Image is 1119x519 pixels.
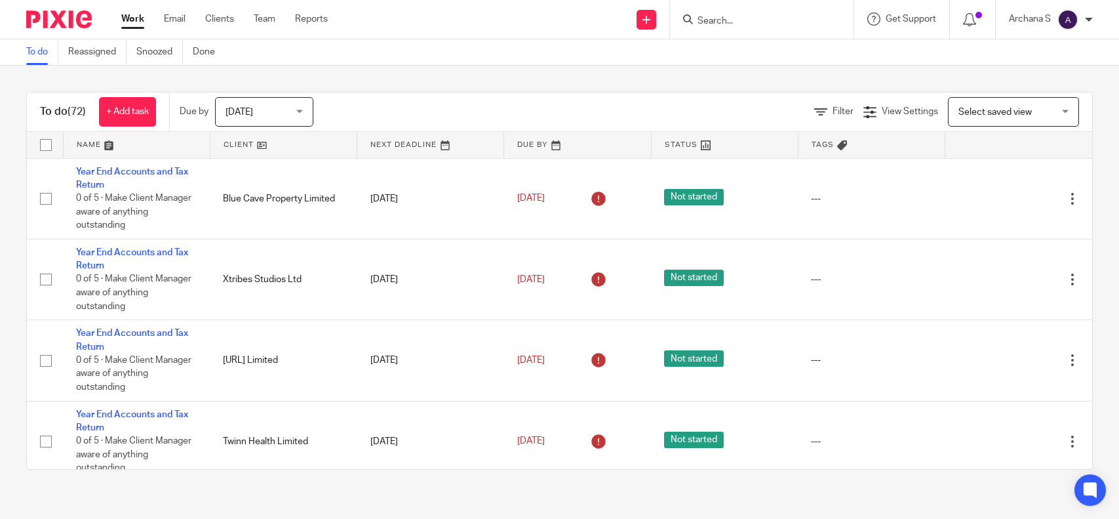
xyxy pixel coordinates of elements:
[357,158,504,239] td: [DATE]
[357,320,504,401] td: [DATE]
[210,239,357,320] td: Xtribes Studios Ltd
[76,356,191,392] span: 0 of 5 · Make Client Manager aware of anything outstanding
[664,432,724,448] span: Not started
[811,192,932,205] div: ---
[1009,12,1051,26] p: Archana S
[193,39,225,65] a: Done
[76,410,188,432] a: Year End Accounts and Tax Return
[811,435,932,448] div: ---
[210,158,357,239] td: Blue Cave Property Limited
[76,329,188,351] a: Year End Accounts and Tax Return
[210,320,357,401] td: [URL] Limited
[1057,9,1078,30] img: svg%3E
[136,39,183,65] a: Snoozed
[76,436,191,472] span: 0 of 5 · Make Client Manager aware of anything outstanding
[882,107,938,116] span: View Settings
[517,275,545,284] span: [DATE]
[517,356,545,365] span: [DATE]
[226,108,253,117] span: [DATE]
[811,354,932,367] div: ---
[664,270,724,286] span: Not started
[26,10,92,28] img: Pixie
[664,189,724,205] span: Not started
[254,12,275,26] a: Team
[886,14,936,24] span: Get Support
[180,105,208,118] p: Due by
[68,106,86,117] span: (72)
[664,350,724,367] span: Not started
[76,275,191,311] span: 0 of 5 · Make Client Manager aware of anything outstanding
[517,194,545,203] span: [DATE]
[833,107,854,116] span: Filter
[76,194,191,230] span: 0 of 5 · Make Client Manager aware of anything outstanding
[26,39,58,65] a: To do
[295,12,328,26] a: Reports
[357,239,504,320] td: [DATE]
[164,12,186,26] a: Email
[99,97,156,127] a: + Add task
[696,16,814,28] input: Search
[812,141,834,148] span: Tags
[210,401,357,482] td: Twinn Health Limited
[357,401,504,482] td: [DATE]
[517,437,545,446] span: [DATE]
[76,248,188,270] a: Year End Accounts and Tax Return
[121,12,144,26] a: Work
[40,105,86,119] h1: To do
[68,39,127,65] a: Reassigned
[76,167,188,190] a: Year End Accounts and Tax Return
[958,108,1032,117] span: Select saved view
[205,12,234,26] a: Clients
[811,273,932,286] div: ---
